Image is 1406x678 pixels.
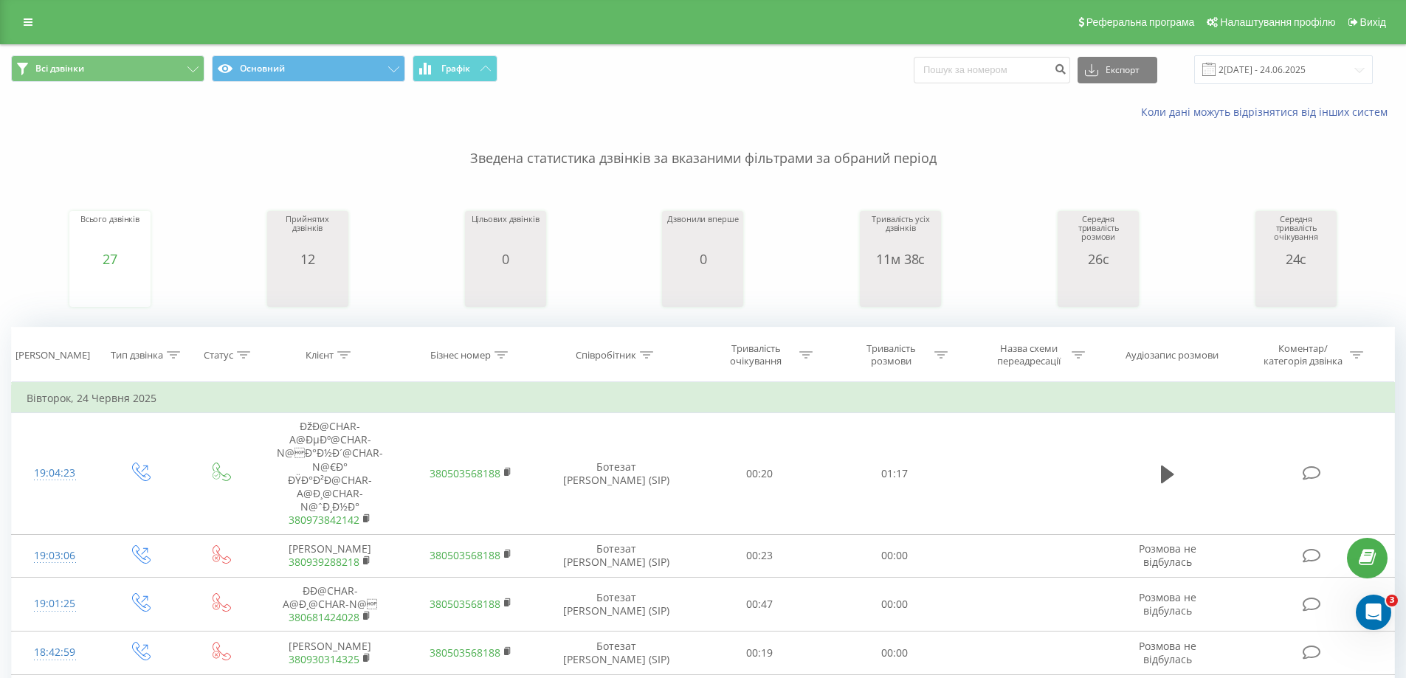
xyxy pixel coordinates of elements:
[1386,595,1398,606] span: 3
[289,513,359,527] a: 380973842142
[667,252,738,266] div: 0
[12,384,1395,413] td: Вівторок, 24 Червня 2025
[306,349,334,362] div: Клієнт
[260,534,400,577] td: [PERSON_NAME]
[1061,215,1135,252] div: Середня тривалість розмови
[541,413,692,535] td: Ботезат [PERSON_NAME] (SIP)
[827,413,962,535] td: 01:17
[989,342,1068,367] div: Назва схеми переадресації
[1086,16,1195,28] span: Реферальна програма
[212,55,405,82] button: Основний
[1061,252,1135,266] div: 26с
[667,215,738,252] div: Дзвонили вперше
[27,542,83,570] div: 19:03:06
[204,349,233,362] div: Статус
[827,577,962,632] td: 00:00
[11,55,204,82] button: Всі дзвінки
[35,63,84,75] span: Всі дзвінки
[692,413,827,535] td: 00:20
[430,548,500,562] a: 380503568188
[289,610,359,624] a: 380681424028
[692,577,827,632] td: 00:47
[441,63,470,74] span: Графік
[692,632,827,674] td: 00:19
[1259,252,1333,266] div: 24с
[1139,542,1196,569] span: Розмова не відбулась
[1139,639,1196,666] span: Розмова не відбулась
[1141,105,1395,119] a: Коли дані можуть відрізнятися вiд інших систем
[864,215,937,252] div: Тривалість усіх дзвінків
[1259,215,1333,252] div: Середня тривалість очікування
[1360,16,1386,28] span: Вихід
[864,252,937,266] div: 11м 38с
[80,252,139,266] div: 27
[260,413,400,535] td: ÐžÐ@CHAR-A@ÐµÐº@CHAR-N@Ð°Ð½Ð´@CHAR-N@€Ð° ÐŸÐ°Ð²Ð@CHAR-A@Ð¸@CHAR-N@ˆÐ¸Ð½Ð°
[11,120,1395,168] p: Зведена статистика дзвінків за вказаними фільтрами за обраний період
[430,349,491,362] div: Бізнес номер
[1139,590,1196,618] span: Розмова не відбулась
[852,342,931,367] div: Тривалість розмови
[430,597,500,611] a: 380503568188
[27,638,83,667] div: 18:42:59
[271,215,345,252] div: Прийнятих дзвінків
[430,646,500,660] a: 380503568188
[80,215,139,252] div: Всього дзвінків
[914,57,1070,83] input: Пошук за номером
[472,215,540,252] div: Цільових дзвінків
[541,534,692,577] td: Ботезат [PERSON_NAME] (SIP)
[827,534,962,577] td: 00:00
[260,577,400,632] td: Ð­Ð@CHAR-A@Ð¸@CHAR-N@
[430,466,500,480] a: 380503568188
[15,349,90,362] div: [PERSON_NAME]
[260,632,400,674] td: [PERSON_NAME]
[576,349,636,362] div: Співробітник
[289,652,359,666] a: 380930314325
[111,349,163,362] div: Тип дзвінка
[472,252,540,266] div: 0
[541,632,692,674] td: Ботезат [PERSON_NAME] (SIP)
[1220,16,1335,28] span: Налаштування профілю
[1126,349,1219,362] div: Аудіозапис розмови
[27,459,83,488] div: 19:04:23
[27,589,83,618] div: 19:01:25
[413,55,497,82] button: Графік
[1356,595,1391,630] iframe: Intercom live chat
[541,577,692,632] td: Ботезат [PERSON_NAME] (SIP)
[1078,57,1157,83] button: Експорт
[692,534,827,577] td: 00:23
[827,632,962,674] td: 00:00
[289,555,359,569] a: 380939288218
[717,342,796,367] div: Тривалість очікування
[271,252,345,266] div: 12
[1260,342,1346,367] div: Коментар/категорія дзвінка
